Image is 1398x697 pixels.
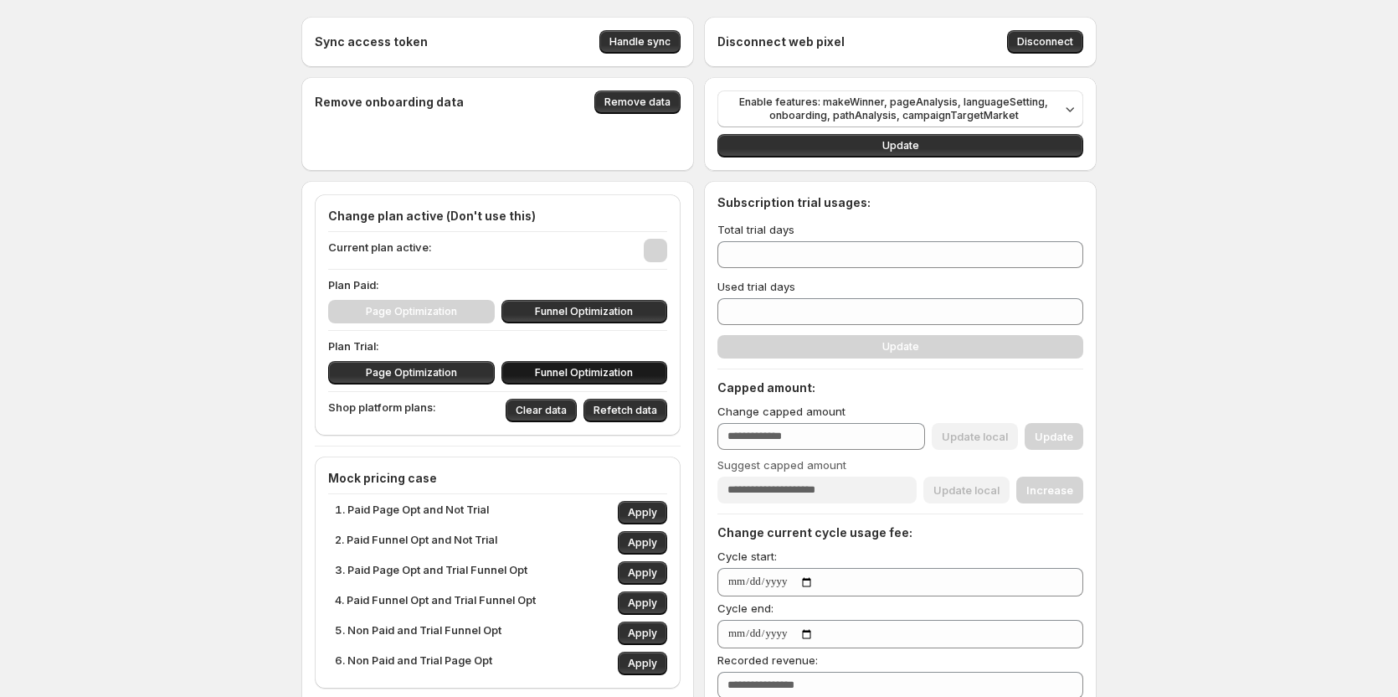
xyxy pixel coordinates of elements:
[328,276,667,293] p: Plan Paid:
[594,404,657,417] span: Refetch data
[328,338,667,354] p: Plan Trial:
[717,405,845,418] span: Change capped amount
[628,657,657,670] span: Apply
[717,550,777,563] span: Cycle start:
[335,531,497,555] p: 2. Paid Funnel Opt and Not Trial
[335,591,536,615] p: 4. Paid Funnel Opt and Trial Funnel Opt
[1007,30,1083,54] button: Disconnect
[717,34,845,50] h4: Disconnect web pixel
[328,208,667,225] h4: Change plan active (Don't use this)
[727,96,1060,122] span: Enable features: makeWinner, pageAnalysis, languageSetting, onboarding, pathAnalysis, campaignTar...
[583,399,667,422] button: Refetch data
[335,622,501,645] p: 5. Non Paid and Trial Funnel Opt
[315,34,428,50] h4: Sync access token
[618,622,667,645] button: Apply
[599,30,681,54] button: Handle sync
[618,501,667,524] button: Apply
[335,561,527,585] p: 3. Paid Page Opt and Trial Funnel Opt
[604,96,671,109] span: Remove data
[366,366,457,379] span: Page Optimization
[628,596,657,610] span: Apply
[506,399,577,422] button: Clear data
[717,194,871,211] h4: Subscription trial usages:
[717,223,794,236] span: Total trial days
[628,627,657,640] span: Apply
[717,653,818,667] span: Recorded revenue:
[717,134,1083,157] button: Update
[328,470,667,487] h4: Mock pricing case
[717,601,774,615] span: Cycle end:
[315,94,464,111] h4: Remove onboarding data
[501,361,668,385] button: Funnel Optimization
[717,280,795,293] span: Used trial days
[328,399,436,422] p: Shop platform plans:
[594,90,681,114] button: Remove data
[328,239,432,262] p: Current plan active:
[516,404,567,417] span: Clear data
[328,361,495,385] button: Page Optimization
[335,652,492,675] p: 6. Non Paid and Trial Page Opt
[335,501,489,524] p: 1. Paid Page Opt and Not Trial
[618,531,667,555] button: Apply
[882,139,919,152] span: Update
[618,652,667,675] button: Apply
[717,524,1083,541] h4: Change current cycle usage fee:
[717,379,1083,396] h4: Capped amount:
[609,35,671,49] span: Handle sync
[535,366,633,379] span: Funnel Optimization
[717,90,1083,127] button: Enable features: makeWinner, pageAnalysis, languageSetting, onboarding, pathAnalysis, campaignTar...
[618,591,667,615] button: Apply
[628,506,657,519] span: Apply
[717,458,846,472] span: Suggest capped amount
[501,300,668,323] button: Funnel Optimization
[1017,35,1073,49] span: Disconnect
[628,566,657,580] span: Apply
[535,305,633,318] span: Funnel Optimization
[628,536,657,550] span: Apply
[618,561,667,585] button: Apply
